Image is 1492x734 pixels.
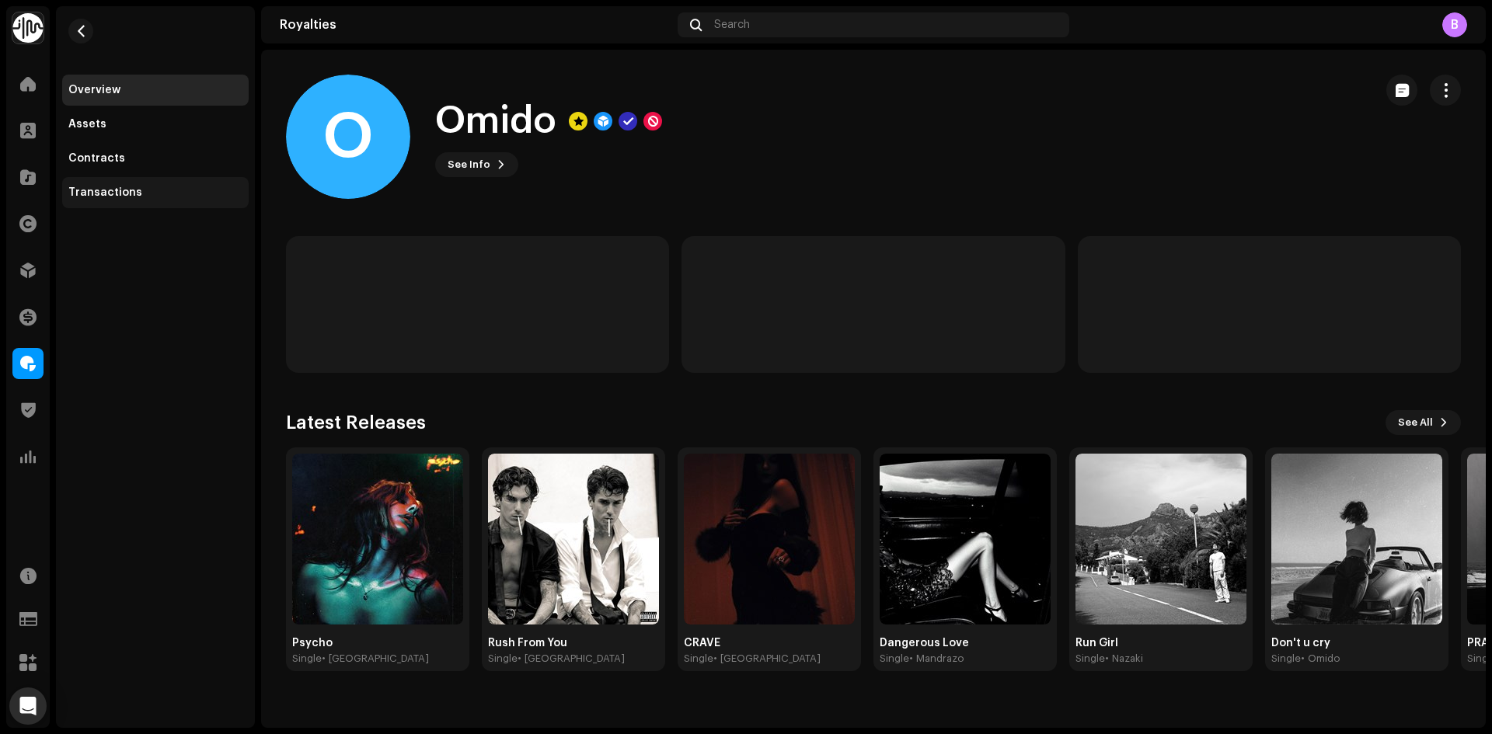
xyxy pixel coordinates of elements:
[1301,652,1340,665] div: • Omido
[9,687,47,725] div: Open Intercom Messenger
[518,652,625,665] div: • [GEOGRAPHIC_DATA]
[68,84,120,96] div: Overview
[286,410,426,435] h3: Latest Releases
[684,637,855,649] div: CRAVE
[280,19,671,31] div: Royalties
[292,637,463,649] div: Psycho
[1398,407,1433,438] span: See All
[1386,410,1461,435] button: See All
[68,118,106,130] div: Assets
[684,454,855,624] img: 59ed4aa2-785a-4254-bb85-f2cfacc93eca
[1271,454,1442,624] img: 6b3c2049-321f-425b-b3cd-d7d6abe6cdcd
[68,152,125,165] div: Contracts
[435,152,518,177] button: See Info
[1075,652,1105,665] div: Single
[880,454,1051,624] img: cbb287b2-0e93-49ed-aa1b-86ae668bca03
[1075,454,1246,624] img: 7a460653-9eff-45d4-8d8e-91fab93ae03d
[1271,637,1442,649] div: Don't u cry
[322,652,429,665] div: • [GEOGRAPHIC_DATA]
[713,652,821,665] div: • [GEOGRAPHIC_DATA]
[286,75,410,199] div: O
[448,149,490,180] span: See Info
[1271,652,1301,665] div: Single
[880,637,1051,649] div: Dangerous Love
[488,637,659,649] div: Rush From You
[292,652,322,665] div: Single
[62,143,249,174] re-m-nav-item: Contracts
[880,652,909,665] div: Single
[62,177,249,208] re-m-nav-item: Transactions
[488,454,659,624] img: 649bde39-9be3-4a6a-9eac-f49cec43951a
[1105,652,1143,665] div: • Nazaki
[62,75,249,106] re-m-nav-item: Overview
[1075,637,1246,649] div: Run Girl
[1442,12,1467,37] div: B
[62,109,249,140] re-m-nav-item: Assets
[714,19,750,31] span: Search
[909,652,964,665] div: • Mandrazo
[488,652,518,665] div: Single
[684,652,713,665] div: Single
[292,454,463,624] img: 52b13c6b-5650-47f9-a105-a66fcc2256bb
[12,12,44,43] img: 0f74c21f-6d1c-4dbc-9196-dbddad53419e
[435,96,556,146] h1: Omido
[68,186,142,199] div: Transactions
